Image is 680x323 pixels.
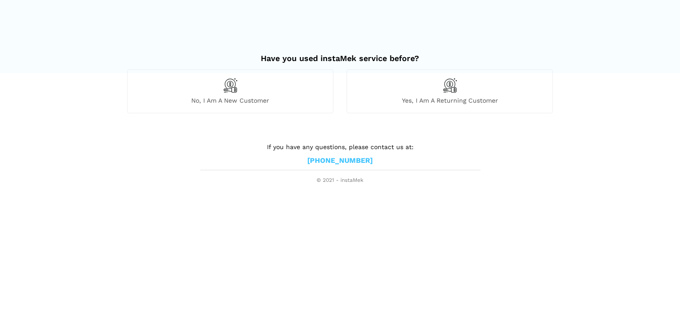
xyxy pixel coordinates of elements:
span: Yes, I am a returning customer [347,96,552,104]
span: No, I am a new customer [127,96,333,104]
p: If you have any questions, please contact us at: [201,142,479,152]
a: [PHONE_NUMBER] [307,156,373,165]
span: © 2021 - instaMek [201,177,479,184]
h2: Have you used instaMek service before? [127,45,553,63]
